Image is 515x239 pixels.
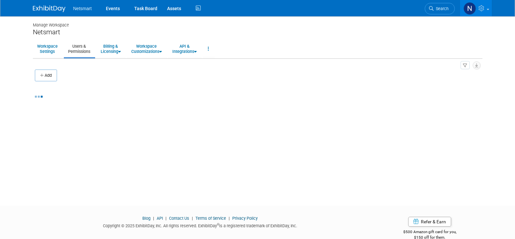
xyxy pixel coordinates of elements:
[33,221,368,229] div: Copyright © 2025 ExhibitDay, Inc. All rights reserved. ExhibitDay is a registered trademark of Ex...
[33,16,482,28] div: Manage Workspace
[232,216,258,221] a: Privacy Policy
[96,41,125,57] a: Billing &Licensing
[217,223,219,226] sup: ®
[35,96,43,98] img: loading...
[425,3,455,14] a: Search
[64,41,94,57] a: Users &Permissions
[33,28,482,36] div: Netsmart
[464,2,476,15] img: Nina Finn
[33,6,65,12] img: ExhibitDay
[73,6,92,11] span: Netsmart
[434,6,449,11] span: Search
[157,216,163,221] a: API
[168,41,201,57] a: API &Integrations
[164,216,168,221] span: |
[33,41,62,57] a: WorkspaceSettings
[195,216,226,221] a: Terms of Service
[227,216,231,221] span: |
[408,217,451,227] a: Refer & Earn
[190,216,194,221] span: |
[151,216,156,221] span: |
[127,41,166,57] a: WorkspaceCustomizations
[142,216,150,221] a: Blog
[169,216,189,221] a: Contact Us
[35,70,57,81] button: Add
